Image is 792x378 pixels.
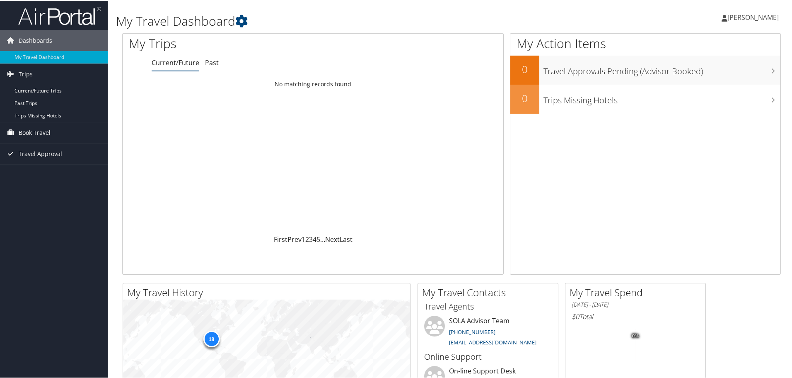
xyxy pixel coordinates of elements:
span: Travel Approval [19,143,62,163]
span: $0 [572,311,579,320]
tspan: 0% [632,333,639,338]
a: Prev [287,234,302,243]
h1: My Action Items [510,34,780,51]
h2: My Travel Contacts [422,285,558,299]
a: Current/Future [152,57,199,66]
a: 0Trips Missing Hotels [510,84,780,113]
a: 2 [305,234,309,243]
a: 5 [316,234,320,243]
h3: Online Support [424,350,552,362]
h1: My Trips [129,34,338,51]
a: [EMAIL_ADDRESS][DOMAIN_NAME] [449,338,536,345]
h2: 0 [510,90,539,105]
h3: Travel Agents [424,300,552,312]
h3: Travel Approvals Pending (Advisor Booked) [543,61,780,76]
div: 18 [203,330,220,346]
h3: Trips Missing Hotels [543,90,780,105]
a: [PHONE_NUMBER] [449,327,495,335]
h2: 0 [510,61,539,76]
span: Dashboards [19,29,52,50]
h2: My Travel Spend [570,285,705,299]
span: [PERSON_NAME] [727,12,779,21]
a: First [274,234,287,243]
a: 3 [309,234,313,243]
h6: [DATE] - [DATE] [572,300,699,308]
span: Trips [19,63,33,84]
a: Next [325,234,340,243]
h1: My Travel Dashboard [116,12,563,29]
span: Book Travel [19,122,51,142]
a: [PERSON_NAME] [722,4,787,29]
li: SOLA Advisor Team [420,315,556,349]
a: 0Travel Approvals Pending (Advisor Booked) [510,55,780,84]
a: Past [205,57,219,66]
td: No matching records found [123,76,503,91]
a: 4 [313,234,316,243]
h6: Total [572,311,699,320]
a: Last [340,234,353,243]
a: 1 [302,234,305,243]
h2: My Travel History [127,285,410,299]
span: … [320,234,325,243]
img: airportal-logo.png [18,5,101,25]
